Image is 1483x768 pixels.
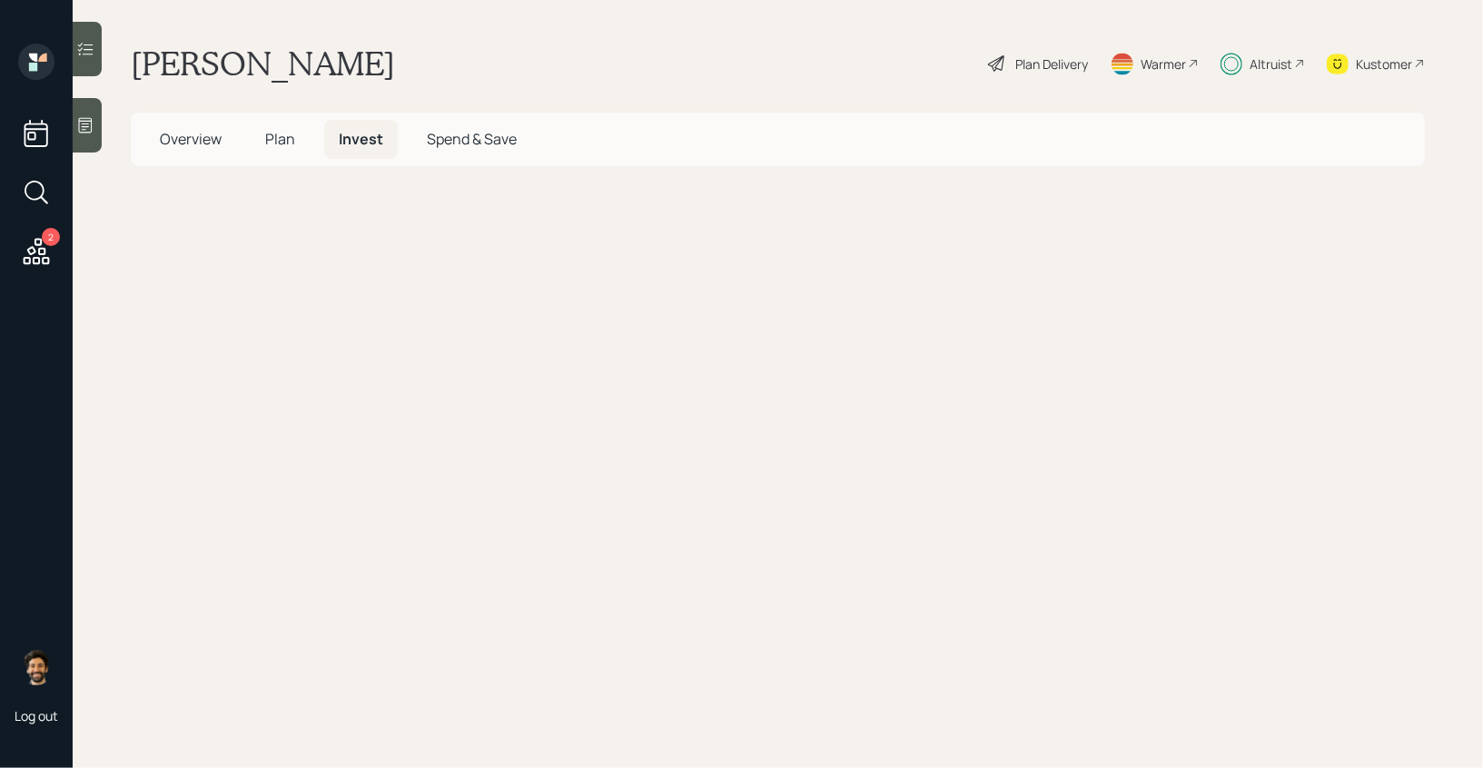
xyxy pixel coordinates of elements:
img: eric-schwartz-headshot.png [18,649,54,685]
div: Altruist [1250,54,1292,74]
div: Kustomer [1356,54,1412,74]
h1: [PERSON_NAME] [131,44,395,84]
span: Spend & Save [427,129,517,149]
span: Plan [265,129,295,149]
div: 2 [42,228,60,246]
div: Warmer [1141,54,1186,74]
span: Invest [339,129,383,149]
span: Overview [160,129,222,149]
div: Log out [15,707,58,724]
div: Plan Delivery [1015,54,1088,74]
